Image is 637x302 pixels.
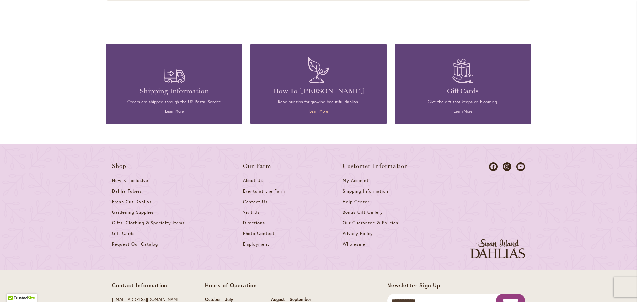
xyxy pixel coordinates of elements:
[116,99,232,105] p: Orders are shipped through the US Postal Service
[343,241,365,247] span: Wholesale
[243,188,285,194] span: Events at the Farm
[243,241,269,247] span: Employment
[260,99,377,105] p: Read our tips for growing beautiful dahlias.
[343,210,383,215] span: Bonus Gift Gallery
[260,87,377,96] h4: How To [PERSON_NAME]
[165,109,184,114] a: Learn More
[343,188,388,194] span: Shipping Information
[243,199,268,205] span: Contact Us
[405,87,521,96] h4: Gift Cards
[5,278,24,297] iframe: Launch Accessibility Center
[112,199,152,205] span: Fresh Cut Dahlias
[112,282,187,289] p: Contact Information
[112,210,154,215] span: Gardening Supplies
[343,163,408,169] span: Customer Information
[112,220,185,226] span: Gifts, Clothing & Specialty Items
[112,188,142,194] span: Dahlia Tubers
[405,99,521,105] p: Give the gift that keeps on blooming.
[205,282,319,289] p: Hours of Operation
[243,178,263,183] span: About Us
[309,109,328,114] a: Learn More
[243,220,265,226] span: Directions
[503,162,511,171] a: Dahlias on Instagram
[112,241,158,247] span: Request Our Catalog
[112,163,127,169] span: Shop
[516,162,525,171] a: Dahlias on Youtube
[343,199,369,205] span: Help Center
[489,162,498,171] a: Dahlias on Facebook
[454,109,472,114] a: Learn More
[343,231,373,236] span: Privacy Policy
[387,282,440,289] span: Newsletter Sign-Up
[243,163,271,169] span: Our Farm
[243,210,260,215] span: Visit Us
[112,231,135,236] span: Gift Cards
[343,220,398,226] span: Our Guarantee & Policies
[112,178,148,183] span: New & Exclusive
[243,231,275,236] span: Photo Contest
[116,87,232,96] h4: Shipping Information
[343,178,369,183] span: My Account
